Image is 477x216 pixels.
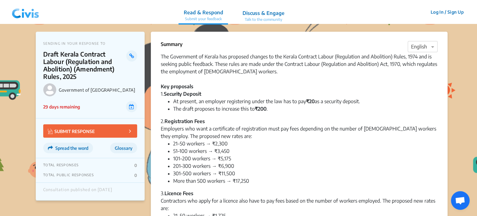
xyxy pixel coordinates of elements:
span: Spread the word [55,145,88,151]
p: Summary [161,40,183,48]
strong: Key proposals [161,83,193,90]
div: Consultation published on [DATE] [43,187,112,195]
button: SUBMIT RESPONSE [43,124,137,138]
button: Log In / Sign Up [426,7,468,17]
strong: Licence Fees [164,190,193,196]
li: At present, an employer registering under the law has to pay as a security deposit. [173,98,438,105]
div: 1. [161,90,438,98]
li: More than 500 workers → ₹17,250 [173,177,438,185]
p: Draft Kerala Contract Labour (Regulation and Abolition) (Amendment) Rules, 2025 [43,50,126,80]
p: TOTAL PUBLIC RESPONSES [43,173,94,178]
p: Submit your feedback [183,16,223,22]
strong: ₹200 [255,106,266,112]
p: 0 [134,173,137,178]
p: Talk to the community [242,17,284,22]
li: 101–200 workers → ₹5,175 [173,155,438,162]
p: SENDING IN YOUR RESPONSE TO [43,41,137,45]
li: 51–100 workers → ₹3,450 [173,147,438,155]
strong: Registration Fees [164,118,205,124]
strong: ₹20 [306,98,315,104]
span: Glossary [115,145,132,151]
strong: Security Deposit [164,91,201,97]
p: TOTAL RESPONSES [43,163,79,168]
li: 21–50 workers → ₹2,300 [173,140,438,147]
li: The draft proposes to increase this to . [173,105,438,113]
div: 2. Employers who want a certificate of registration must pay fees depending on the number of [DEM... [161,117,438,140]
p: SUBMIT RESPONSE [48,127,95,135]
p: Government of [GEOGRAPHIC_DATA] [59,87,137,93]
p: 29 days remaining [43,103,80,110]
li: 201–300 workers → ₹6,900 [173,162,438,170]
div: 3. Contractors who apply for a licence also have to pay fees based on the number of workers emplo... [161,190,438,212]
li: 301–500 workers → ₹11,500 [173,170,438,177]
button: Glossary [110,143,137,153]
button: Spread the word [43,143,93,153]
img: Vector.jpg [48,129,53,134]
p: 0 [134,163,137,168]
p: Read & Respond [183,9,223,16]
div: The Government of Kerala has proposed changes to the Kerala Contract Labour (Regulation and Aboli... [161,53,438,90]
div: Open chat [451,191,470,210]
p: Discuss & Engage [242,9,284,17]
img: Government of Kerala logo [43,83,56,96]
img: navlogo.png [9,3,42,21]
